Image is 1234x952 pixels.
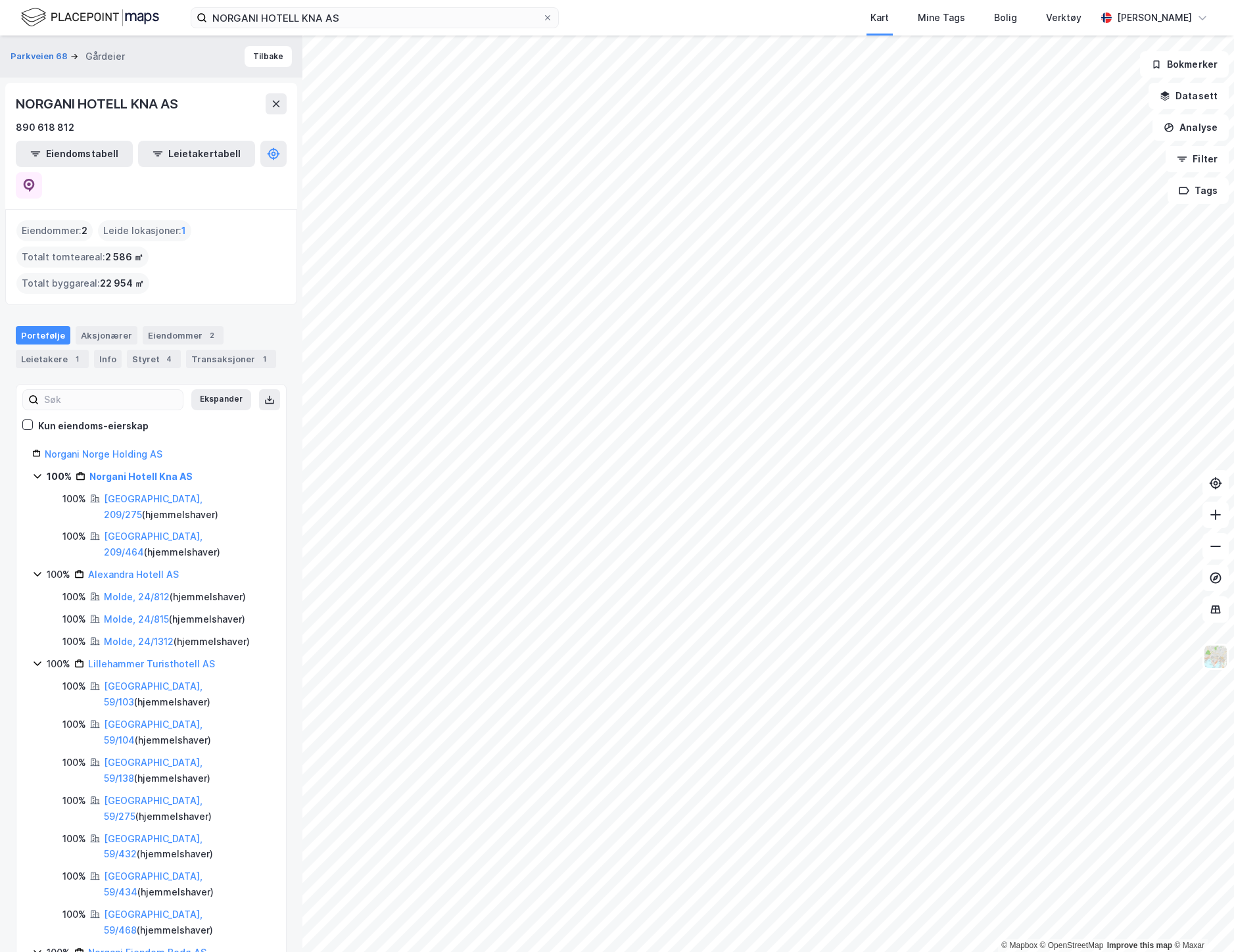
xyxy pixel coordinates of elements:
img: Z [1203,644,1228,669]
div: Kun eiendoms-eierskap [38,418,149,434]
button: Leietakertabell [138,141,255,167]
div: 100% [62,869,86,884]
a: Norgani Hotell Kna AS [89,471,193,482]
div: Eiendommer [143,326,224,345]
div: 100% [62,611,86,627]
div: ( hjemmelshaver ) [104,678,270,710]
div: Kart [870,10,889,26]
img: logo.f888ab2527a4732fd821a326f86c7f29.svg [21,6,159,29]
input: Søk [39,390,183,410]
span: 2 [82,223,87,239]
a: Molde, 24/815 [104,613,169,625]
a: [GEOGRAPHIC_DATA], 209/275 [104,493,202,520]
div: ( hjemmelshaver ) [104,793,270,824]
div: 100% [47,567,70,583]
span: 2 586 ㎡ [105,249,143,265]
div: 100% [47,469,72,485]
div: Bolig [994,10,1017,26]
button: Bokmerker [1140,51,1229,78]
div: 100% [62,589,86,605]
button: Filter [1166,146,1229,172]
button: Analyse [1152,114,1229,141]
div: ( hjemmelshaver ) [104,831,270,863]
div: Mine Tags [918,10,965,26]
a: OpenStreetMap [1040,941,1104,950]
div: ( hjemmelshaver ) [104,907,270,938]
div: 2 [205,329,218,342]
div: ( hjemmelshaver ) [104,634,250,650]
div: Transaksjoner [186,350,276,368]
button: Eiendomstabell [16,141,133,167]
div: Leietakere [16,350,89,368]
span: 1 [181,223,186,239]
div: NORGANI HOTELL KNA AS [16,93,181,114]
a: [GEOGRAPHIC_DATA], 59/432 [104,833,202,860]
div: 100% [62,907,86,922]
div: Styret [127,350,181,368]
div: 100% [62,831,86,847]
button: Datasett [1149,83,1229,109]
div: Totalt tomteareal : [16,247,149,268]
a: [GEOGRAPHIC_DATA], 59/104 [104,719,202,746]
div: [PERSON_NAME] [1117,10,1192,26]
a: Molde, 24/1312 [104,636,174,647]
div: ( hjemmelshaver ) [104,491,270,523]
div: ( hjemmelshaver ) [104,611,245,627]
div: Info [94,350,122,368]
div: Verktøy [1046,10,1081,26]
div: ( hjemmelshaver ) [104,755,270,786]
a: [GEOGRAPHIC_DATA], 59/468 [104,909,202,936]
div: Gårdeier [85,49,125,64]
div: ( hjemmelshaver ) [104,869,270,900]
div: Aksjonærer [76,326,137,345]
div: 100% [62,634,86,650]
div: Kontrollprogram for chat [1168,889,1234,952]
a: Mapbox [1001,941,1037,950]
div: 4 [162,352,176,366]
a: Norgani Norge Holding AS [45,448,162,460]
iframe: Chat Widget [1168,889,1234,952]
a: Improve this map [1107,941,1172,950]
div: ( hjemmelshaver ) [104,717,270,748]
div: 100% [47,656,70,672]
input: Søk på adresse, matrikkel, gårdeiere, leietakere eller personer [207,8,542,28]
div: 100% [62,793,86,809]
a: [GEOGRAPHIC_DATA], 59/275 [104,795,202,822]
div: 1 [258,352,271,366]
div: 100% [62,491,86,507]
div: 890 618 812 [16,120,74,135]
div: Leide lokasjoner : [98,220,191,241]
a: Alexandra Hotell AS [88,569,179,580]
button: Tags [1168,178,1229,204]
a: [GEOGRAPHIC_DATA], 59/103 [104,680,202,707]
a: Molde, 24/812 [104,591,170,602]
div: 100% [62,678,86,694]
div: 1 [70,352,83,366]
button: Parkveien 68 [11,50,70,63]
div: Totalt byggareal : [16,273,149,294]
span: 22 954 ㎡ [100,275,144,291]
div: Portefølje [16,326,70,345]
a: [GEOGRAPHIC_DATA], 59/138 [104,757,202,784]
button: Ekspander [191,389,251,410]
div: 100% [62,529,86,544]
div: 100% [62,717,86,732]
div: ( hjemmelshaver ) [104,529,270,560]
div: ( hjemmelshaver ) [104,589,246,605]
a: Lillehammer Turisthotell AS [88,658,215,669]
div: Eiendommer : [16,220,93,241]
a: [GEOGRAPHIC_DATA], 209/464 [104,531,202,558]
a: [GEOGRAPHIC_DATA], 59/434 [104,870,202,897]
div: 100% [62,755,86,771]
button: Tilbake [245,46,292,67]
